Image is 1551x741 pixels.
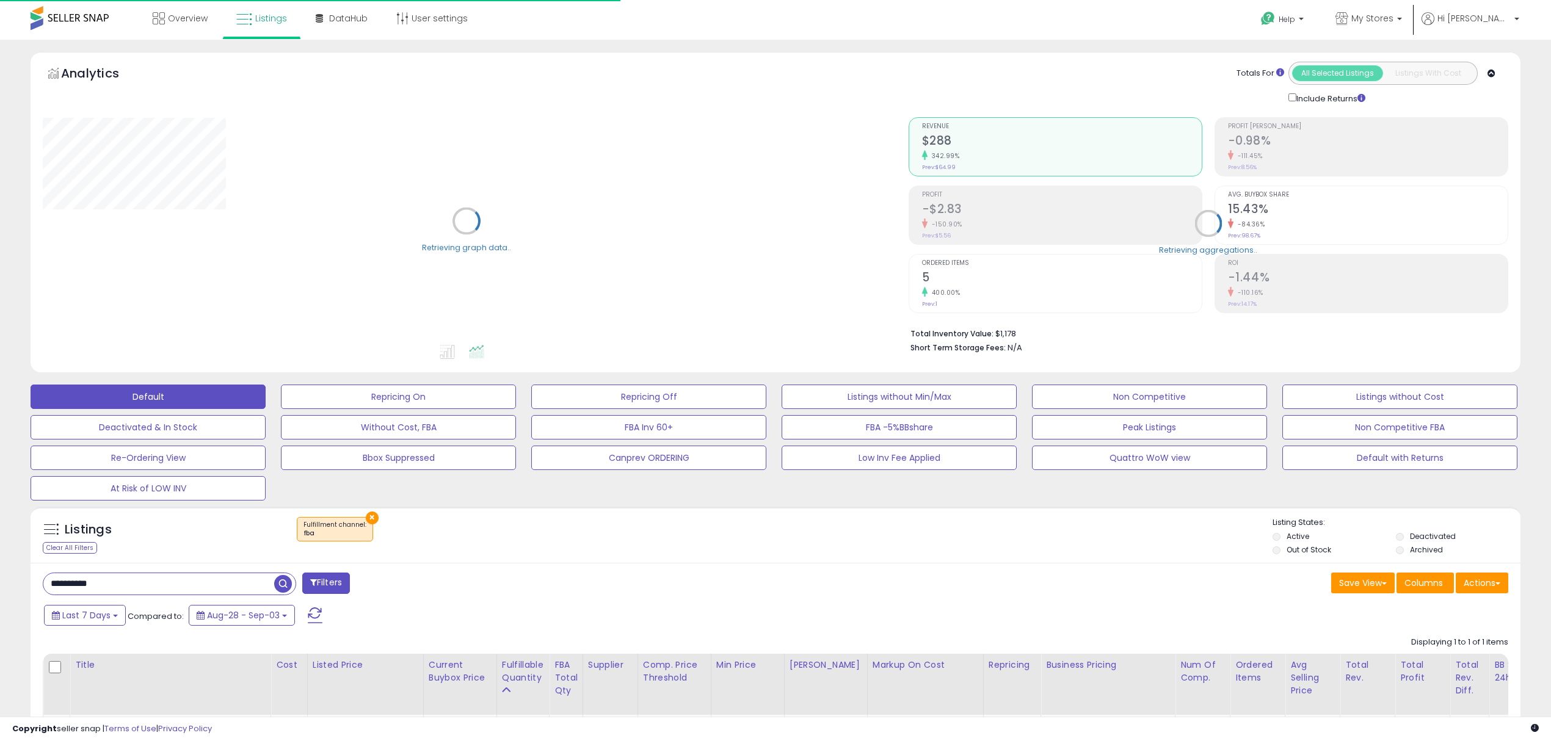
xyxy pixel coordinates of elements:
span: Aug-28 - Sep-03 [207,609,280,621]
div: Markup on Cost [873,659,978,671]
div: Include Returns [1279,91,1380,105]
button: Columns [1397,573,1454,593]
button: Re-Ordering View [31,446,266,470]
div: Displaying 1 to 1 of 1 items [1411,637,1508,648]
span: Help [1279,14,1295,24]
span: Fulfillment channel : [303,520,366,538]
button: × [366,511,379,524]
div: Num of Comp. [1180,659,1225,684]
button: Repricing Off [531,385,766,409]
a: Hi [PERSON_NAME] [1422,12,1519,40]
th: The percentage added to the cost of goods (COGS) that forms the calculator for Min & Max prices. [867,654,983,715]
button: Canprev ORDERING [531,446,766,470]
button: All Selected Listings [1292,65,1383,81]
span: Compared to: [128,610,184,622]
button: FBA Inv 60+ [531,415,766,439]
span: Columns [1404,577,1443,589]
div: Total Profit [1400,659,1445,684]
div: Fulfillable Quantity [502,659,544,684]
button: Filters [302,573,350,594]
span: My Stores [1351,12,1393,24]
button: Repricing On [281,385,516,409]
div: Ordered Items [1235,659,1280,684]
div: Repricing [989,659,1036,671]
div: [PERSON_NAME] [790,659,862,671]
div: Min Price [716,659,779,671]
button: FBA -5%BBshare [782,415,1017,439]
button: Listings without Min/Max [782,385,1017,409]
div: Business Pricing [1046,659,1170,671]
button: At Risk of LOW INV [31,476,266,501]
strong: Copyright [12,723,57,734]
a: Help [1251,2,1316,40]
label: Deactivated [1410,531,1456,541]
div: FBA Total Qty [554,659,578,697]
button: Peak Listings [1032,415,1267,439]
button: Low Inv Fee Applied [782,446,1017,470]
label: Archived [1410,544,1443,555]
span: DataHub [329,12,368,24]
div: seller snap | | [12,723,212,735]
button: Actions [1456,573,1508,593]
span: Overview [168,12,208,24]
div: Supplier [588,659,633,671]
a: Terms of Use [104,723,156,734]
span: Last 7 Days [62,609,111,621]
button: Without Cost, FBA [281,415,516,439]
div: Clear All Filters [43,542,97,554]
button: Default with Returns [1282,446,1517,470]
div: Comp. Price Threshold [643,659,706,684]
div: Listed Price [313,659,418,671]
button: Save View [1331,573,1395,593]
div: fba [303,529,366,538]
p: Listing States: [1273,517,1520,529]
div: Total Rev. [1345,659,1390,684]
a: Privacy Policy [158,723,212,734]
span: Listings [255,12,287,24]
i: Get Help [1260,11,1276,26]
label: Out of Stock [1287,544,1331,555]
button: Quattro WoW view [1032,446,1267,470]
div: Avg Selling Price [1290,659,1335,697]
button: Last 7 Days [44,605,126,626]
th: CSV column name: cust_attr_1_Supplier [583,654,637,715]
button: Listings without Cost [1282,385,1517,409]
button: Non Competitive [1032,385,1267,409]
button: Deactivated & In Stock [31,415,266,439]
div: Retrieving aggregations.. [1159,244,1257,255]
button: Aug-28 - Sep-03 [189,605,295,626]
button: Bbox Suppressed [281,446,516,470]
button: Non Competitive FBA [1282,415,1517,439]
span: Hi [PERSON_NAME] [1437,12,1511,24]
div: Title [75,659,266,671]
div: Total Rev. Diff. [1455,659,1484,697]
label: Active [1287,531,1309,541]
button: Listings With Cost [1382,65,1473,81]
div: Current Buybox Price [429,659,492,684]
h5: Listings [65,521,112,538]
div: Retrieving graph data.. [422,242,511,253]
div: Cost [276,659,302,671]
div: Totals For [1237,68,1284,79]
div: BB Share 24h. [1494,659,1539,684]
button: Default [31,385,266,409]
h5: Analytics [61,65,143,85]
